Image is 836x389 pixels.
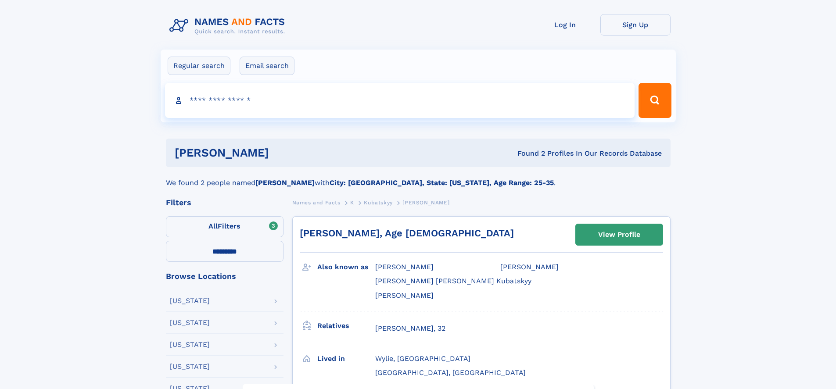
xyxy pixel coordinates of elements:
button: Search Button [639,83,671,118]
a: View Profile [576,224,663,245]
label: Email search [240,57,294,75]
span: [PERSON_NAME] [500,263,559,271]
b: [PERSON_NAME] [255,178,315,187]
a: Sign Up [600,14,671,36]
label: Regular search [168,57,230,75]
div: [US_STATE] [170,297,210,304]
div: We found 2 people named with . [166,167,671,188]
input: search input [165,83,635,118]
b: City: [GEOGRAPHIC_DATA], State: [US_STATE], Age Range: 25-35 [330,178,554,187]
a: [PERSON_NAME], 32 [375,324,445,333]
a: Log In [530,14,600,36]
h3: Lived in [317,351,375,366]
a: Names and Facts [292,197,341,208]
div: Filters [166,199,283,207]
h3: Also known as [317,260,375,275]
h1: [PERSON_NAME] [175,147,393,158]
span: [PERSON_NAME] [PERSON_NAME] Kubatskyy [375,277,531,285]
div: Browse Locations [166,272,283,280]
span: Kubatskyy [364,200,392,206]
img: Logo Names and Facts [166,14,292,38]
div: [US_STATE] [170,341,210,348]
span: [PERSON_NAME] [375,291,434,300]
span: K [350,200,354,206]
span: [PERSON_NAME] [402,200,449,206]
span: [GEOGRAPHIC_DATA], [GEOGRAPHIC_DATA] [375,368,526,377]
label: Filters [166,216,283,237]
a: [PERSON_NAME], Age [DEMOGRAPHIC_DATA] [300,228,514,239]
span: [PERSON_NAME] [375,263,434,271]
div: View Profile [598,225,640,245]
span: All [208,222,218,230]
div: Found 2 Profiles In Our Records Database [393,149,662,158]
div: [US_STATE] [170,363,210,370]
span: Wylie, [GEOGRAPHIC_DATA] [375,354,470,363]
a: K [350,197,354,208]
div: [US_STATE] [170,319,210,326]
a: Kubatskyy [364,197,392,208]
h3: Relatives [317,318,375,333]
